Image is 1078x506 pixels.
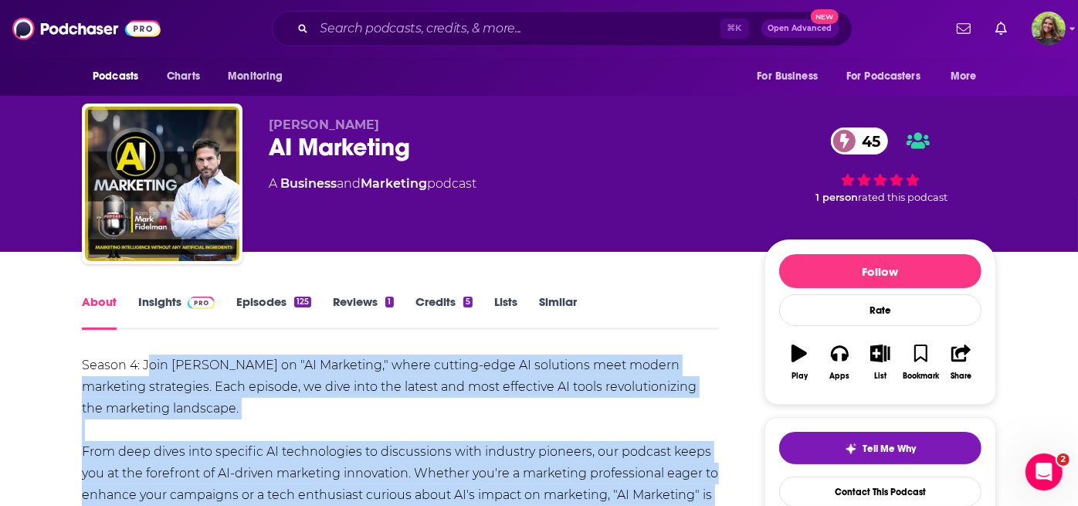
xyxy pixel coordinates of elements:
button: Share [941,335,981,390]
div: 125 [294,297,311,307]
span: ⌘ K [720,19,749,39]
span: Charts [167,66,200,87]
img: Podchaser Pro [188,297,215,309]
span: and [337,176,361,191]
span: New [811,9,839,24]
span: rated this podcast [858,192,947,203]
img: User Profile [1032,12,1066,46]
a: Credits5 [415,294,473,330]
span: Open Advanced [768,25,832,32]
button: open menu [940,62,996,91]
button: open menu [836,62,943,91]
a: Show notifications dropdown [989,15,1013,42]
iframe: Intercom live chat [1025,453,1063,491]
button: Show profile menu [1032,12,1066,46]
a: Similar [539,294,577,330]
a: InsightsPodchaser Pro [138,294,215,330]
img: tell me why sparkle [845,443,857,455]
a: Episodes125 [236,294,311,330]
div: 1 [385,297,393,307]
button: Follow [779,254,981,288]
div: Apps [830,372,850,381]
span: 2 [1057,453,1070,466]
button: open menu [746,62,837,91]
a: Lists [494,294,517,330]
a: Business [280,176,337,191]
img: Podchaser - Follow, Share and Rate Podcasts [12,14,161,43]
span: Logged in as reagan34226 [1032,12,1066,46]
div: 5 [463,297,473,307]
a: Charts [157,62,209,91]
input: Search podcasts, credits, & more... [314,16,720,41]
span: For Business [757,66,818,87]
div: Play [792,372,808,381]
div: List [874,372,886,381]
img: AI Marketing [85,107,239,261]
span: Podcasts [93,66,138,87]
a: Reviews1 [333,294,393,330]
span: 1 person [815,192,858,203]
button: Apps [819,335,859,390]
button: Play [779,335,819,390]
div: A podcast [269,175,476,193]
button: Bookmark [900,335,941,390]
a: Marketing [361,176,427,191]
span: Tell Me Why [863,443,917,455]
a: 45 [831,127,888,155]
button: tell me why sparkleTell Me Why [779,432,981,464]
div: Search podcasts, credits, & more... [272,11,853,46]
span: Monitoring [228,66,283,87]
span: [PERSON_NAME] [269,117,379,132]
span: 45 [846,127,888,155]
div: Rate [779,294,981,326]
div: Bookmark [903,372,939,381]
button: open menu [217,62,303,91]
a: About [82,294,117,330]
button: Open AdvancedNew [761,19,839,38]
button: open menu [82,62,158,91]
div: Share [951,372,971,381]
div: 45 1 personrated this podcast [764,117,996,213]
a: Show notifications dropdown [951,15,977,42]
span: For Podcasters [846,66,920,87]
button: List [860,335,900,390]
span: More [951,66,977,87]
